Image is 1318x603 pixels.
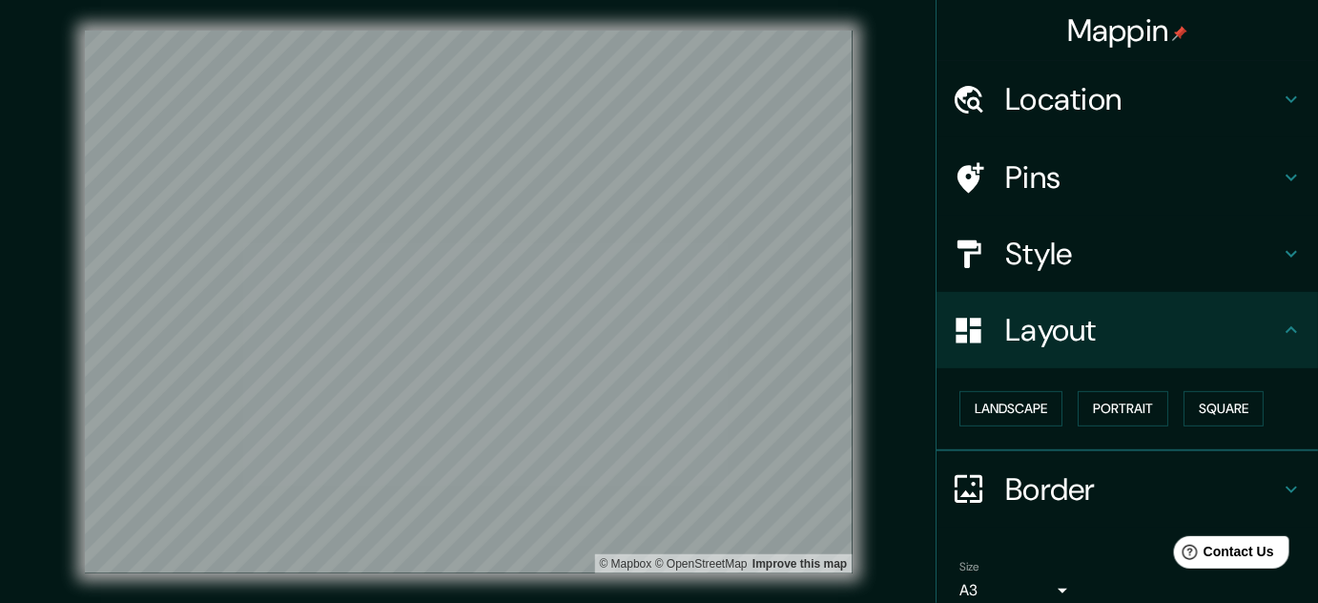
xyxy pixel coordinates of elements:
[937,451,1318,528] div: Border
[1148,529,1297,582] iframe: Help widget launcher
[1078,391,1168,426] button: Portrait
[655,557,748,571] a: OpenStreetMap
[937,216,1318,292] div: Style
[85,31,853,573] canvas: Map
[937,292,1318,368] div: Layout
[752,557,847,571] a: Map feedback
[600,557,652,571] a: Mapbox
[1172,26,1187,41] img: pin-icon.png
[937,139,1318,216] div: Pins
[1184,391,1264,426] button: Square
[1005,235,1280,273] h4: Style
[1005,311,1280,349] h4: Layout
[959,391,1062,426] button: Landscape
[1067,11,1188,50] h4: Mappin
[1005,80,1280,118] h4: Location
[959,558,979,574] label: Size
[1005,470,1280,509] h4: Border
[937,61,1318,137] div: Location
[1005,158,1280,197] h4: Pins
